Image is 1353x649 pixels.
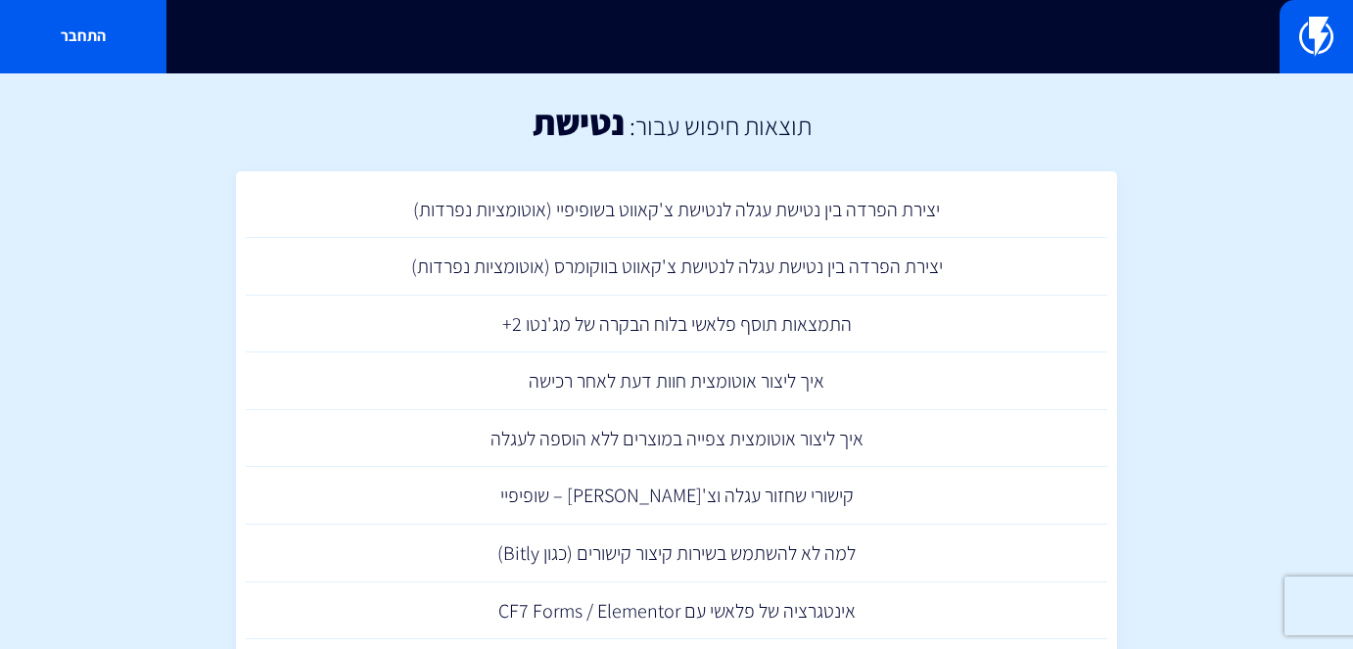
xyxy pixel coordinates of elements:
[246,352,1107,410] a: איך ליצור אוטומצית חוות דעת לאחר רכישה
[625,112,812,140] h2: תוצאות חיפוש עבור:
[246,582,1107,640] a: אינטגרציה של פלאשי עם CF7 Forms / Elementor
[246,296,1107,353] a: התמצאות תוסף פלאשי בלוח הבקרה של מג'נטו 2+
[246,525,1107,582] a: למה לא להשתמש בשירות קיצור קישורים (כגון Bitly)
[246,467,1107,525] a: קישורי שחזור עגלה וצ'[PERSON_NAME] – שופיפיי
[533,103,625,142] h1: נטישת
[246,410,1107,468] a: איך ליצור אוטומצית צפייה במוצרים ללא הוספה לעגלה
[246,238,1107,296] a: יצירת הפרדה בין נטישת עגלה לנטישת צ'קאווט בווקומרס (אוטומציות נפרדות)
[246,181,1107,239] a: יצירת הפרדה בין נטישת עגלה לנטישת צ'קאווט בשופיפיי (אוטומציות נפרדות)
